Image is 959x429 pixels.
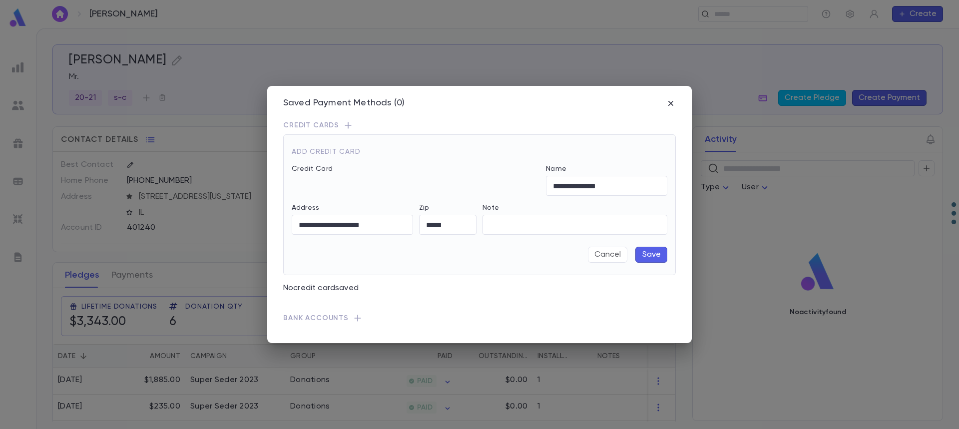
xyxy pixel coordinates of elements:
button: Save [635,247,667,263]
p: Credit Card [292,165,540,173]
span: Credit Cards [283,121,339,129]
label: Note [482,204,499,212]
label: Name [546,165,566,173]
span: Add Credit Card [292,148,361,155]
button: Cancel [588,247,627,263]
div: Saved Payment Methods (0) [283,98,405,109]
span: Bank Accounts [283,314,349,322]
label: Zip [419,204,429,212]
p: No credit card saved [283,283,676,293]
label: Address [292,204,319,212]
